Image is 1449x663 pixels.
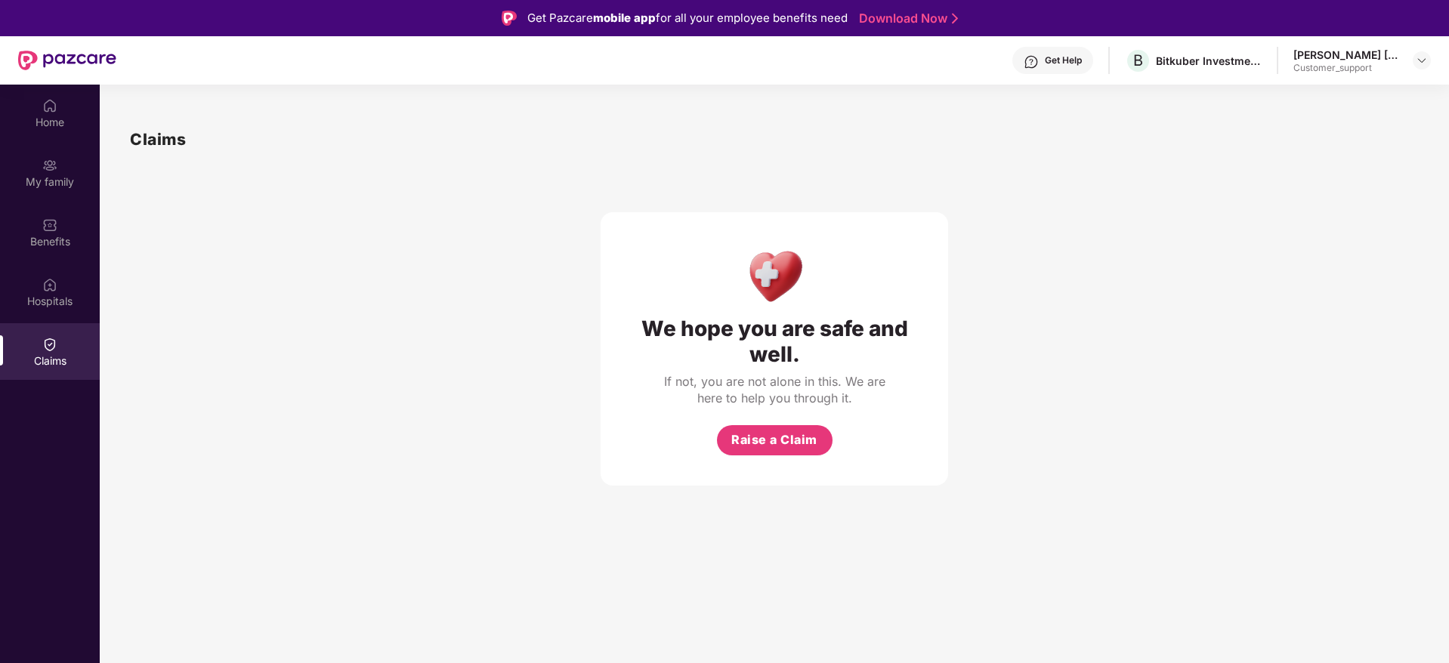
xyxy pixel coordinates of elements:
img: svg+xml;base64,PHN2ZyBpZD0iRHJvcGRvd24tMzJ4MzIiIHhtbG5zPSJodHRwOi8vd3d3LnczLm9yZy8yMDAwL3N2ZyIgd2... [1416,54,1428,66]
div: Customer_support [1293,62,1399,74]
img: Logo [502,11,517,26]
div: If not, you are not alone in this. We are here to help you through it. [661,373,888,406]
div: We hope you are safe and well. [631,316,918,367]
img: New Pazcare Logo [18,51,116,70]
img: svg+xml;base64,PHN2ZyBpZD0iQ2xhaW0iIHhtbG5zPSJodHRwOi8vd3d3LnczLm9yZy8yMDAwL3N2ZyIgd2lkdGg9IjIwIi... [42,337,57,352]
div: Bitkuber Investments Pvt Limited [1156,54,1262,68]
button: Raise a Claim [717,425,833,455]
img: Stroke [952,11,958,26]
img: svg+xml;base64,PHN2ZyBpZD0iQmVuZWZpdHMiIHhtbG5zPSJodHRwOi8vd3d3LnczLm9yZy8yMDAwL3N2ZyIgd2lkdGg9Ij... [42,217,57,233]
img: Health Care [742,242,808,308]
div: Get Help [1045,54,1082,66]
img: svg+xml;base64,PHN2ZyBpZD0iSG9zcGl0YWxzIiB4bWxucz0iaHR0cDovL3d3dy53My5vcmcvMjAwMC9zdmciIHdpZHRoPS... [42,277,57,292]
img: svg+xml;base64,PHN2ZyB3aWR0aD0iMjAiIGhlaWdodD0iMjAiIHZpZXdCb3g9IjAgMCAyMCAyMCIgZmlsbD0ibm9uZSIgeG... [42,158,57,173]
a: Download Now [859,11,953,26]
div: Get Pazcare for all your employee benefits need [527,9,848,27]
strong: mobile app [593,11,656,25]
img: svg+xml;base64,PHN2ZyBpZD0iSGVscC0zMngzMiIgeG1sbnM9Imh0dHA6Ly93d3cudzMub3JnLzIwMDAvc3ZnIiB3aWR0aD... [1024,54,1039,69]
div: [PERSON_NAME] [PERSON_NAME] [1293,48,1399,62]
h1: Claims [130,127,186,152]
span: Raise a Claim [731,430,817,449]
span: B [1133,51,1143,69]
img: svg+xml;base64,PHN2ZyBpZD0iSG9tZSIgeG1sbnM9Imh0dHA6Ly93d3cudzMub3JnLzIwMDAvc3ZnIiB3aWR0aD0iMjAiIG... [42,98,57,113]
